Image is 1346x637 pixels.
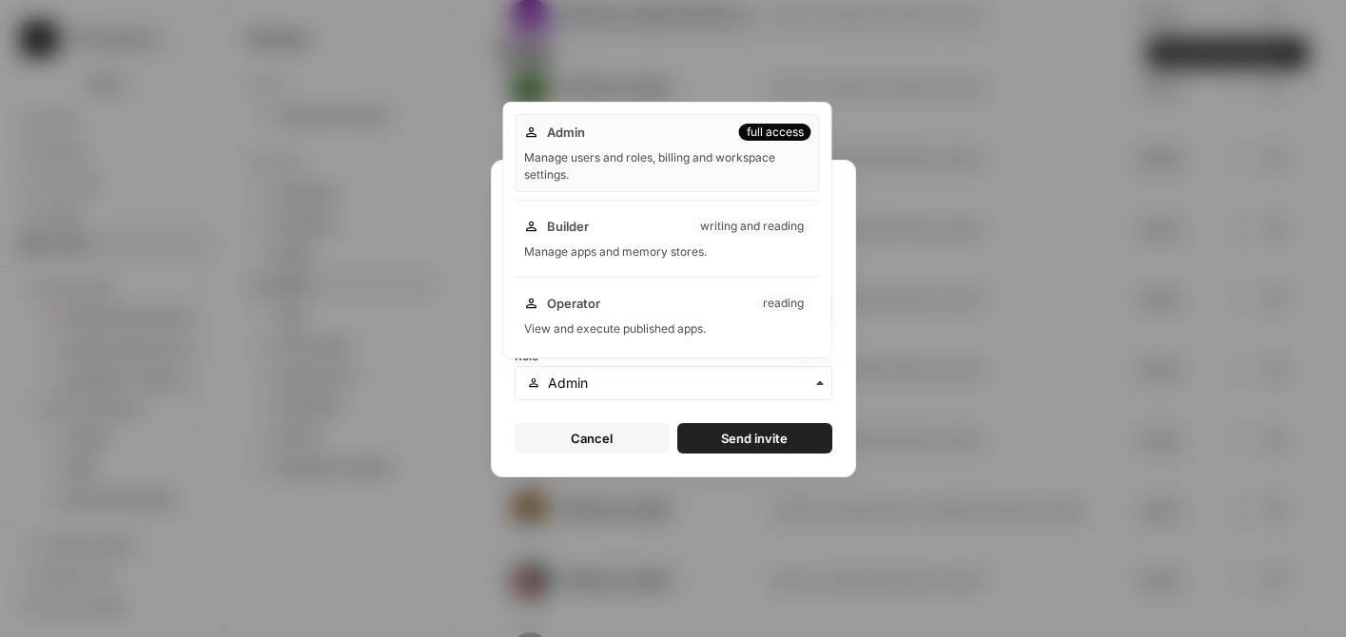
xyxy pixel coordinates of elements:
div: writing and reading [693,218,811,235]
div: full access [739,124,811,141]
span: Send invite [721,429,788,448]
div: Manage users and roles, billing and workspace settings. [524,149,811,183]
span: Operator [547,294,600,313]
span: Admin [547,123,585,142]
span: Builder [547,217,589,236]
span: Cancel [571,429,613,448]
div: View and execute published apps. [524,320,811,338]
button: Send invite [677,423,832,454]
div: Manage apps and memory stores. [524,243,811,261]
input: Admin [548,374,819,393]
button: Cancel [515,423,670,454]
div: reading [755,295,811,312]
